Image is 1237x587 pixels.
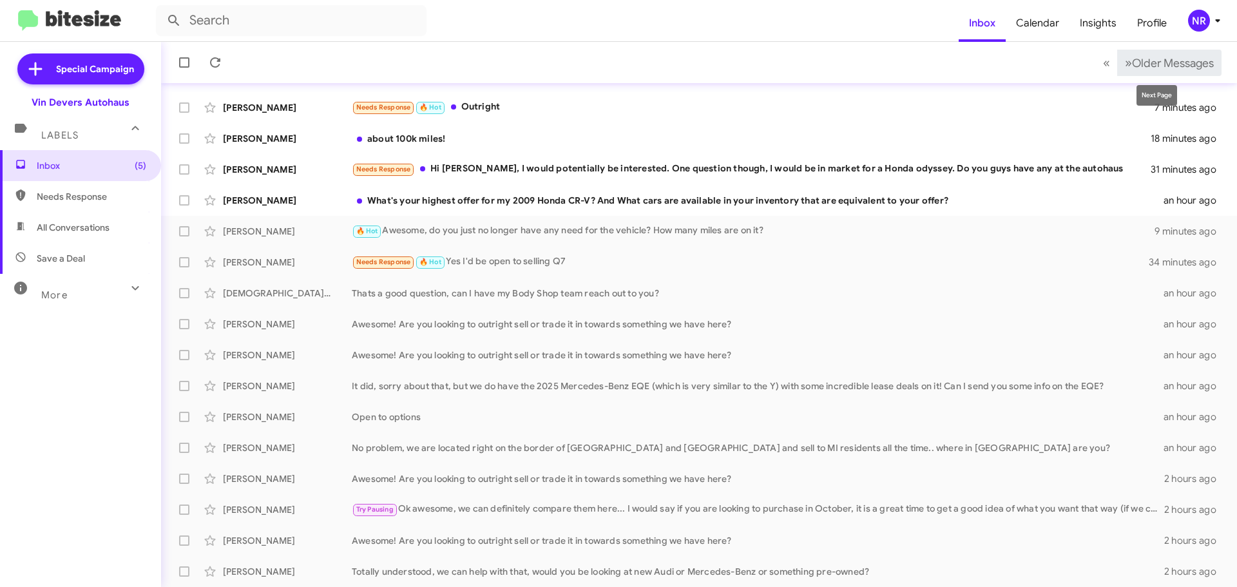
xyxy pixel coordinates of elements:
[1164,503,1227,516] div: 2 hours ago
[352,100,1155,115] div: Outright
[352,380,1164,392] div: It did, sorry about that, but we do have the 2025 Mercedes-Benz EQE (which is very similar to the...
[1117,50,1222,76] button: Next
[419,258,441,266] span: 🔥 Hot
[1136,85,1177,106] div: Next Page
[1164,565,1227,578] div: 2 hours ago
[959,5,1006,42] a: Inbox
[56,63,134,75] span: Special Campaign
[1164,194,1227,207] div: an hour ago
[1127,5,1177,42] a: Profile
[352,349,1164,361] div: Awesome! Are you looking to outright sell or trade it in towards something we have here?
[352,194,1164,207] div: What's your highest offer for my 2009 Honda CR-V? And What cars are available in your inventory t...
[223,380,352,392] div: [PERSON_NAME]
[356,165,411,173] span: Needs Response
[352,472,1164,485] div: Awesome! Are you looking to outright sell or trade it in towards something we have here?
[1069,5,1127,42] a: Insights
[352,410,1164,423] div: Open to options
[1155,225,1227,238] div: 9 minutes ago
[1151,163,1227,176] div: 31 minutes ago
[352,318,1164,331] div: Awesome! Are you looking to outright sell or trade it in towards something we have here?
[223,318,352,331] div: [PERSON_NAME]
[32,96,129,109] div: Vin Devers Autohaus
[1151,132,1227,145] div: 18 minutes ago
[223,503,352,516] div: [PERSON_NAME]
[1155,101,1227,114] div: 7 minutes ago
[352,534,1164,547] div: Awesome! Are you looking to outright sell or trade it in towards something we have here?
[1188,10,1210,32] div: NR
[223,225,352,238] div: [PERSON_NAME]
[356,227,378,235] span: 🔥 Hot
[1164,472,1227,485] div: 2 hours ago
[356,505,394,514] span: Try Pausing
[1164,441,1227,454] div: an hour ago
[41,289,68,301] span: More
[1132,56,1214,70] span: Older Messages
[1164,318,1227,331] div: an hour ago
[352,224,1155,238] div: Awesome, do you just no longer have any need for the vehicle? How many miles are on it?
[37,252,85,265] span: Save a Deal
[1164,410,1227,423] div: an hour ago
[1103,55,1110,71] span: «
[1164,349,1227,361] div: an hour ago
[223,472,352,485] div: [PERSON_NAME]
[223,256,352,269] div: [PERSON_NAME]
[352,162,1151,177] div: Hi [PERSON_NAME], I would potentially be interested. One question though, I would be in market fo...
[1164,287,1227,300] div: an hour ago
[223,441,352,454] div: [PERSON_NAME]
[1096,50,1222,76] nav: Page navigation example
[223,163,352,176] div: [PERSON_NAME]
[352,565,1164,578] div: Totally understood, we can help with that, would you be looking at new Audi or Mercedes-Benz or s...
[352,132,1151,145] div: about 100k miles!
[352,255,1149,269] div: Yes I'd be open to selling Q7
[419,103,441,111] span: 🔥 Hot
[135,159,146,172] span: (5)
[223,132,352,145] div: [PERSON_NAME]
[352,502,1164,517] div: Ok awesome, we can definitely compare them here... I would say if you are looking to purchase in ...
[37,221,110,234] span: All Conversations
[37,190,146,203] span: Needs Response
[352,441,1164,454] div: No problem, we are located right on the border of [GEOGRAPHIC_DATA] and [GEOGRAPHIC_DATA] and sel...
[1177,10,1223,32] button: NR
[223,287,352,300] div: [DEMOGRAPHIC_DATA][PERSON_NAME]
[1095,50,1118,76] button: Previous
[1149,256,1227,269] div: 34 minutes ago
[41,130,79,141] span: Labels
[223,410,352,423] div: [PERSON_NAME]
[352,287,1164,300] div: Thats a good question, can I have my Body Shop team reach out to you?
[1164,534,1227,547] div: 2 hours ago
[223,101,352,114] div: [PERSON_NAME]
[156,5,427,36] input: Search
[1164,380,1227,392] div: an hour ago
[223,534,352,547] div: [PERSON_NAME]
[223,565,352,578] div: [PERSON_NAME]
[1006,5,1069,42] a: Calendar
[356,258,411,266] span: Needs Response
[37,159,146,172] span: Inbox
[356,103,411,111] span: Needs Response
[223,349,352,361] div: [PERSON_NAME]
[223,194,352,207] div: [PERSON_NAME]
[1125,55,1132,71] span: »
[17,53,144,84] a: Special Campaign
